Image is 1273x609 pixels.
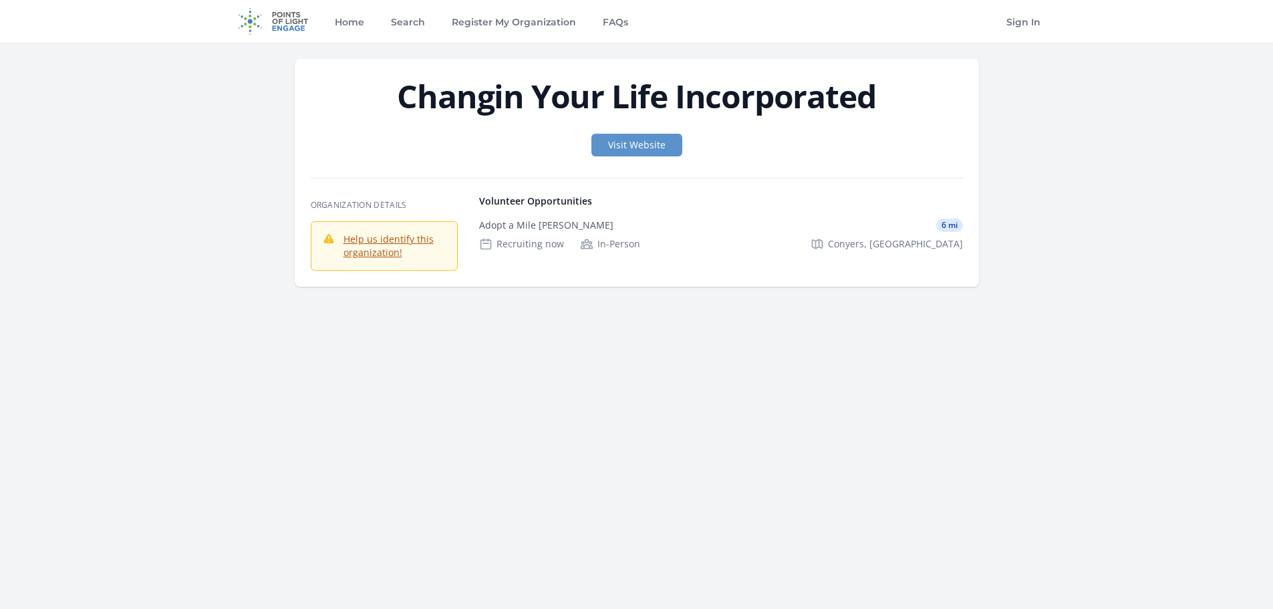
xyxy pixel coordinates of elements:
a: Adopt a Mile [PERSON_NAME] 6 mi Recruiting now In-Person Conyers, [GEOGRAPHIC_DATA] [474,208,968,261]
a: Help us identify this organization! [343,233,434,259]
h4: Volunteer Opportunities [479,195,963,208]
span: Conyers, [GEOGRAPHIC_DATA] [828,237,963,251]
h3: Organization Details [311,200,458,211]
span: 6 mi [936,219,963,232]
div: Adopt a Mile [PERSON_NAME] [479,219,613,232]
a: Visit Website [591,134,682,156]
div: Recruiting now [479,237,564,251]
h1: Changin Your Life Incorporated [311,80,963,112]
div: In-Person [580,237,640,251]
